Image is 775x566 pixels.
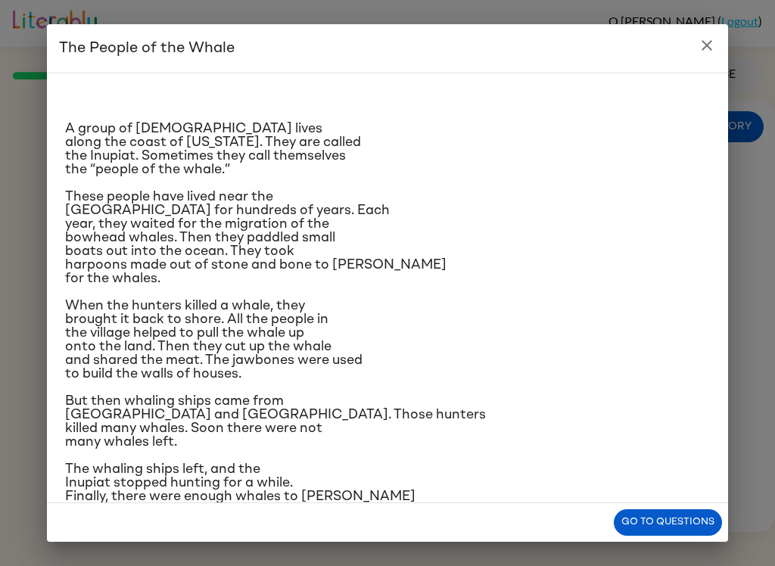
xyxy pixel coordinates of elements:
h2: The People of the Whale [47,24,728,73]
span: These people have lived near the [GEOGRAPHIC_DATA] for hundreds of years. Each year, they waited ... [65,190,447,285]
span: The whaling ships left, and the Inupiat stopped hunting for a while. Finally, there were enough w... [65,462,416,517]
span: But then whaling ships came from [GEOGRAPHIC_DATA] and [GEOGRAPHIC_DATA]. Those hunters killed ma... [65,394,486,449]
button: close [692,30,722,61]
button: Go to questions [614,509,722,536]
span: A group of [DEMOGRAPHIC_DATA] lives along the coast of [US_STATE]. They are called the Inupiat. S... [65,122,361,176]
span: When the hunters killed a whale, they brought it back to shore. All the people in the village hel... [65,299,363,381]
